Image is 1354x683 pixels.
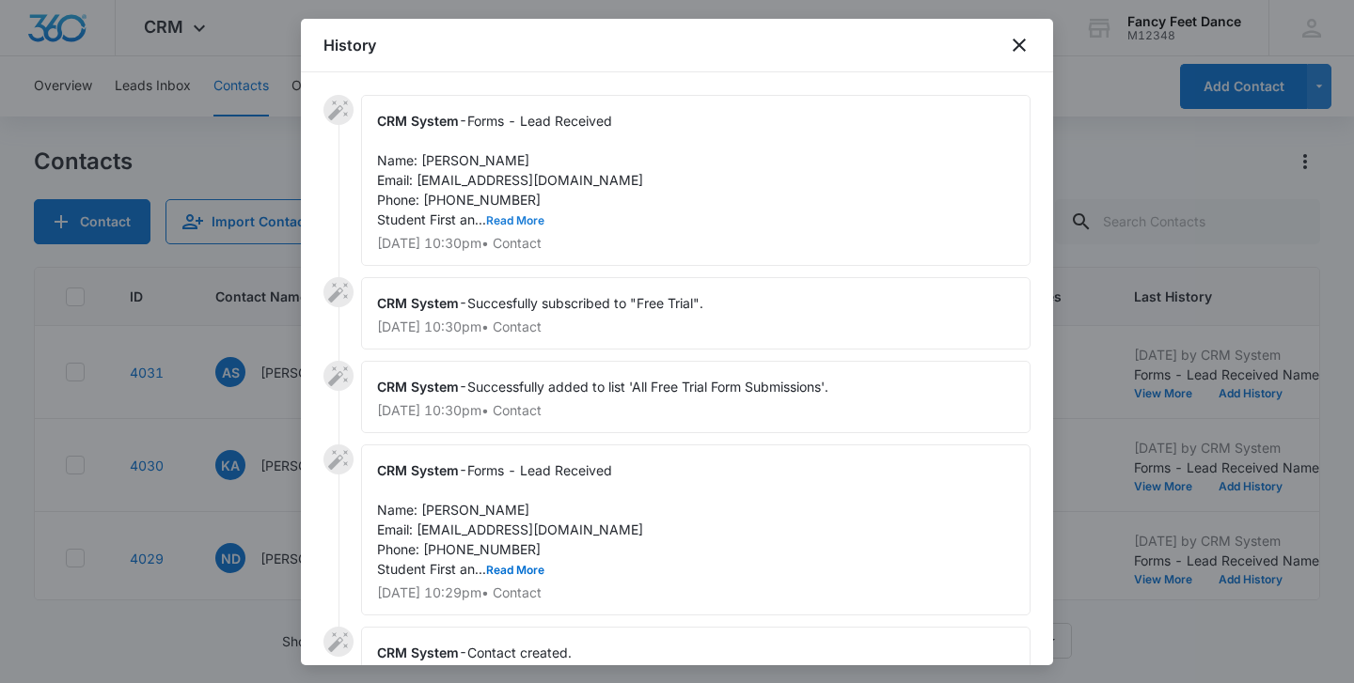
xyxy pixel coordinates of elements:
[377,644,459,660] span: CRM System
[377,113,459,129] span: CRM System
[486,565,544,576] button: Read More
[377,379,459,395] span: CRM System
[377,295,459,311] span: CRM System
[377,462,459,478] span: CRM System
[361,361,1031,433] div: -
[361,444,1031,615] div: -
[377,404,1015,417] p: [DATE] 10:30pm • Contact
[1008,34,1031,56] button: close
[361,277,1031,349] div: -
[323,34,376,56] h1: History
[377,462,643,577] span: Forms - Lead Received Name: [PERSON_NAME] Email: [EMAIL_ADDRESS][DOMAIN_NAME] Phone: [PHONE_NUMBE...
[377,113,643,227] span: Forms - Lead Received Name: [PERSON_NAME] Email: [EMAIL_ADDRESS][DOMAIN_NAME] Phone: [PHONE_NUMBE...
[377,320,1015,334] p: [DATE] 10:30pm • Contact
[467,379,828,395] span: Successfully added to list 'All Free Trial Form Submissions'.
[486,215,544,226] button: Read More
[377,237,1015,250] p: [DATE] 10:30pm • Contact
[377,586,1015,599] p: [DATE] 10:29pm • Contact
[361,95,1031,266] div: -
[467,295,703,311] span: Succesfully subscribed to "Free Trial".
